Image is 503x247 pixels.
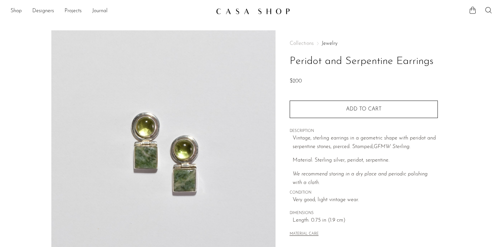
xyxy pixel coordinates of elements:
[290,101,438,118] button: Add to cart
[290,78,302,84] span: $200
[290,41,438,46] nav: Breadcrumbs
[92,7,108,15] a: Journal
[293,134,438,151] p: Vintage, sterling earrings in a geometric shape with peridot and serpentine stones, pierced. Stam...
[11,7,22,15] a: Shop
[11,6,211,17] nav: Desktop navigation
[322,41,337,46] a: Jewelry
[290,41,314,46] span: Collections
[65,7,82,15] a: Projects
[293,156,438,165] p: Material: Sterling silver, peridot, serpentine.
[290,128,438,134] span: DESCRIPTION
[346,107,382,112] span: Add to cart
[32,7,54,15] a: Designers
[290,210,438,216] span: DIMENSIONS
[293,216,438,225] span: Length: 0.75 in (1.9 cm)
[293,171,428,185] i: We recommend storing in a dry place and periodic polishing with a cloth.
[374,144,410,149] em: GFMW Sterling.
[293,196,438,204] span: Very good; light vintage wear.
[290,232,319,237] button: MATERIAL CARE
[11,6,211,17] ul: NEW HEADER MENU
[290,190,438,196] span: CONDITION
[290,53,438,70] h1: Peridot and Serpentine Earrings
